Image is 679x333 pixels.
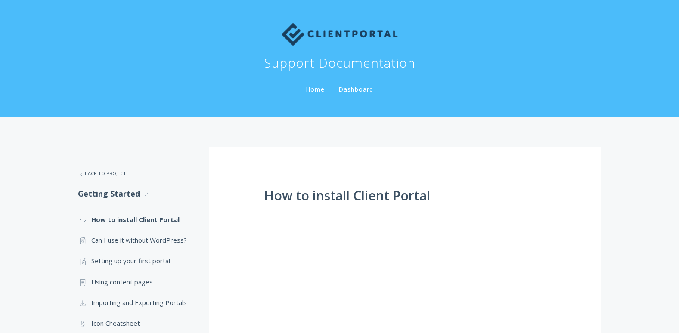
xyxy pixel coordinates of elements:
[337,85,375,93] a: Dashboard
[78,164,192,182] a: Back to Project
[264,188,546,203] h1: How to install Client Portal
[78,230,192,250] a: Can I use it without WordPress?
[304,85,326,93] a: Home
[78,182,192,205] a: Getting Started
[78,292,192,313] a: Importing and Exporting Portals
[264,54,415,71] h1: Support Documentation
[78,271,192,292] a: Using content pages
[78,250,192,271] a: Setting up your first portal
[78,209,192,230] a: How to install Client Portal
